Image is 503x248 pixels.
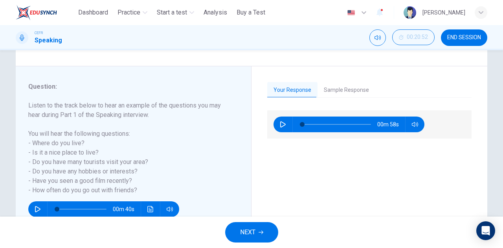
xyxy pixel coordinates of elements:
[35,30,43,36] span: CEFR
[407,34,428,40] span: 00:20:52
[441,29,487,46] button: END SESSION
[35,36,62,45] h1: Speaking
[117,8,140,17] span: Practice
[392,29,435,46] div: Hide
[346,10,356,16] img: en
[75,5,111,20] button: Dashboard
[240,227,255,238] span: NEXT
[404,6,416,19] img: Profile picture
[369,29,386,46] div: Mute
[447,35,481,41] span: END SESSION
[267,82,318,98] button: Your Response
[28,101,229,195] h6: Listen to the track below to hear an example of the questions you may hear during Part 1 of the S...
[392,29,435,45] button: 00:20:52
[113,201,141,217] span: 00m 40s
[377,117,405,132] span: 00m 58s
[78,8,108,17] span: Dashboard
[114,5,151,20] button: Practice
[225,222,278,243] button: NEXT
[267,82,472,98] div: basic tabs example
[476,221,495,240] div: Open Intercom Messenger
[318,82,375,98] button: Sample Response
[422,8,465,17] div: [PERSON_NAME]
[28,82,229,91] h6: Question :
[237,8,265,17] span: Buy a Test
[157,8,187,17] span: Start a test
[200,5,230,20] button: Analysis
[154,5,197,20] button: Start a test
[204,8,227,17] span: Analysis
[16,5,75,20] a: ELTC logo
[144,201,157,217] button: Click to see the audio transcription
[16,5,57,20] img: ELTC logo
[233,5,268,20] button: Buy a Test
